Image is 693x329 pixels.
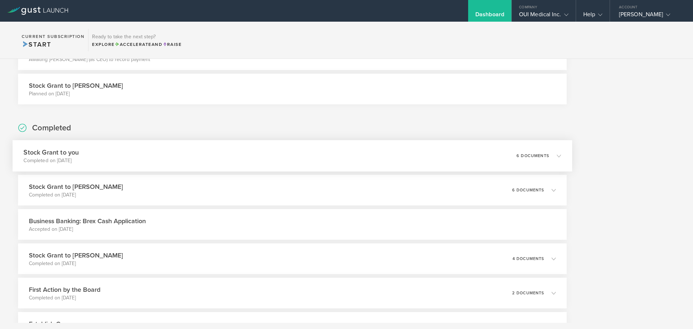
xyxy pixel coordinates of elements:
p: 4 documents [513,257,544,261]
div: Ready to take the next step?ExploreAccelerateandRaise [88,29,185,51]
h3: Business Banking: Brex Cash Application [29,216,146,226]
h2: Current Subscription [22,34,84,39]
div: Help [583,11,602,22]
p: Completed on [DATE] [29,260,123,267]
span: Start [22,40,51,48]
h3: Stock Grant to [PERSON_NAME] [29,182,123,191]
p: Accepted on [DATE] [29,226,146,233]
iframe: Chat Widget [657,294,693,329]
p: Planned on [DATE] [29,90,123,98]
p: Awaiting [PERSON_NAME] (as CEO) to record payment [29,56,150,63]
h2: Completed [32,123,71,133]
h3: Establish Governance [29,319,91,329]
h3: Ready to take the next step? [92,34,182,39]
p: 2 documents [512,291,544,295]
h3: First Action by the Board [29,285,100,294]
div: [PERSON_NAME] [619,11,680,22]
p: Completed on [DATE] [29,294,100,302]
h3: Stock Grant to you [23,147,79,157]
p: 6 documents [517,154,549,158]
div: Explore [92,41,182,48]
p: Completed on [DATE] [29,191,123,199]
span: Raise [162,42,182,47]
span: Accelerate [115,42,152,47]
span: and [115,42,163,47]
p: Completed on [DATE] [23,157,79,164]
div: Dashboard [475,11,504,22]
p: 6 documents [512,188,544,192]
div: OUI Medical Inc. [519,11,568,22]
h3: Stock Grant to [PERSON_NAME] [29,81,123,90]
h3: Stock Grant to [PERSON_NAME] [29,251,123,260]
